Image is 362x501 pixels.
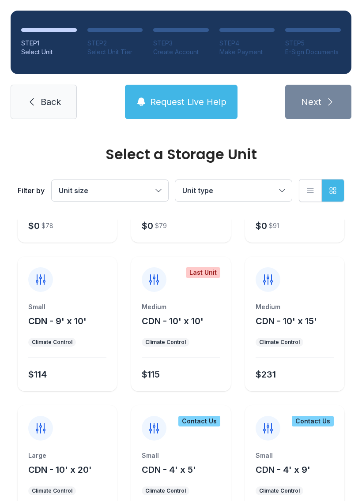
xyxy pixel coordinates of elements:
div: Medium [256,303,334,311]
div: $115 [142,368,160,381]
div: Select Unit [21,48,77,56]
span: CDN - 4' x 5' [142,464,196,475]
div: $78 [41,221,53,230]
div: Make Payment [219,48,275,56]
button: Unit type [175,180,292,201]
div: E-Sign Documents [285,48,341,56]
div: Large [28,451,106,460]
div: Small [256,451,334,460]
div: $0 [28,220,40,232]
div: Last Unit [186,267,220,278]
span: CDN - 4' x 9' [256,464,310,475]
div: $79 [155,221,167,230]
button: CDN - 10' x 15' [256,315,317,327]
div: STEP 4 [219,39,275,48]
span: Unit size [59,186,88,195]
button: CDN - 10' x 10' [142,315,204,327]
div: $114 [28,368,47,381]
div: Climate Control [32,487,72,494]
div: Select Unit Tier [87,48,143,56]
div: $0 [142,220,153,232]
div: Contact Us [178,416,220,426]
div: Filter by [18,185,45,196]
div: Small [142,451,220,460]
button: CDN - 10' x 20' [28,464,92,476]
button: CDN - 9' x 10' [28,315,87,327]
button: CDN - 4' x 5' [142,464,196,476]
div: Climate Control [145,487,186,494]
div: STEP 1 [21,39,77,48]
button: Unit size [52,180,168,201]
span: CDN - 10' x 15' [256,316,317,326]
div: Climate Control [259,487,300,494]
button: CDN - 4' x 9' [256,464,310,476]
span: Request Live Help [150,96,226,108]
div: Climate Control [145,339,186,346]
div: STEP 2 [87,39,143,48]
span: CDN - 10' x 10' [142,316,204,326]
span: Back [41,96,61,108]
div: $0 [256,220,267,232]
span: CDN - 10' x 20' [28,464,92,475]
div: $231 [256,368,276,381]
div: STEP 3 [153,39,209,48]
div: STEP 5 [285,39,341,48]
div: Create Account [153,48,209,56]
div: Small [28,303,106,311]
span: CDN - 9' x 10' [28,316,87,326]
span: Unit type [182,186,213,195]
div: Climate Control [259,339,300,346]
div: Contact Us [292,416,334,426]
div: Select a Storage Unit [18,147,344,161]
div: $91 [269,221,279,230]
span: Next [301,96,321,108]
div: Medium [142,303,220,311]
div: Climate Control [32,339,72,346]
